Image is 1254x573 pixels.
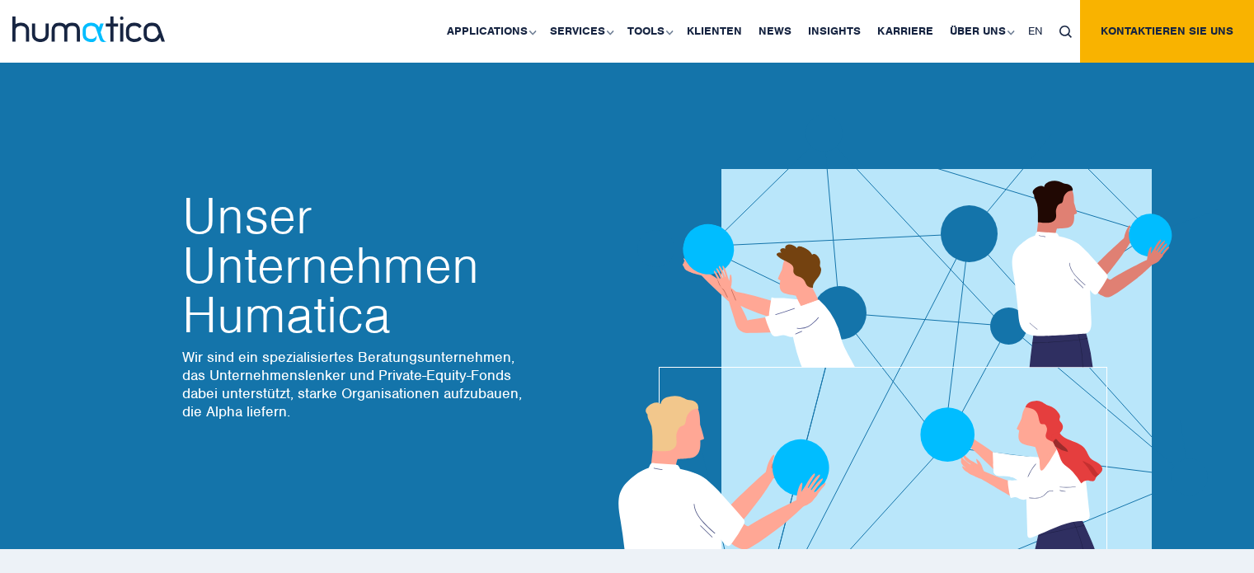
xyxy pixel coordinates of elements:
h2: Humatica [182,191,537,340]
span: Unser Unternehmen [182,191,537,290]
img: search_icon [1059,26,1072,38]
img: logo [12,16,165,42]
span: EN [1028,24,1043,38]
img: about_banner1 [570,73,1218,549]
p: Wir sind ein spezialisiertes Beratungsunternehmen, das Unternehmenslenker und Private-Equity-Fond... [182,348,537,420]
